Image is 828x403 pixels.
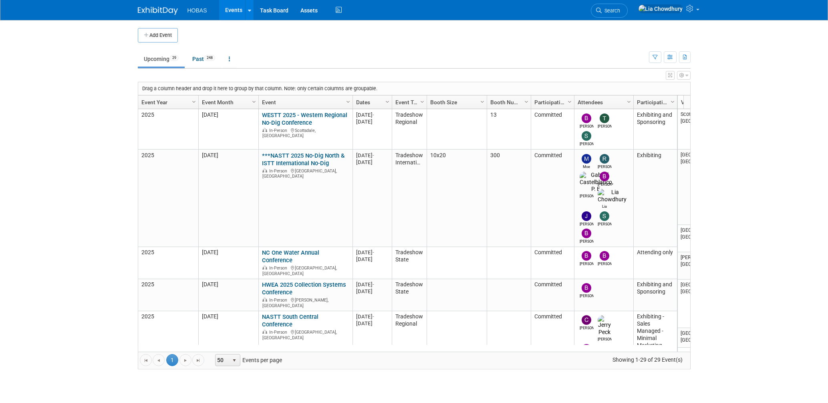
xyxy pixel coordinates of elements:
img: In-Person Event [262,330,267,334]
img: Stephen Alston [582,131,591,141]
a: Attendees [578,95,628,109]
div: Bijan Khamanian [598,181,612,187]
a: Column Settings [478,95,487,107]
img: Cole Grinnell [582,315,591,325]
a: Participation [534,95,569,109]
span: Column Settings [251,99,257,105]
span: In-Person [269,298,290,303]
div: [DATE] [356,152,388,159]
td: 2025 [138,150,198,247]
span: In-Person [269,265,290,271]
td: Tradeshow State [392,279,427,311]
a: Participation Type [637,95,672,109]
img: Jerry Peck [598,315,612,336]
img: Bryant Welch [582,251,591,261]
div: Scottsdale, [GEOGRAPHIC_DATA] [262,127,349,139]
span: Go to the next page [182,357,189,364]
div: [GEOGRAPHIC_DATA], [GEOGRAPHIC_DATA] [262,167,349,179]
img: Moe Tamizifar [582,154,591,164]
span: Search [602,8,620,14]
span: - [373,281,374,288]
td: Tradeshow International [392,150,427,247]
span: 248 [204,55,215,61]
img: Lia Chowdhury [638,4,683,13]
td: Committed [531,311,574,362]
img: ExhibitDay [138,7,178,15]
td: [DATE] [198,109,258,150]
div: Stephen Alston [580,141,594,147]
td: 13 [487,109,531,150]
div: Moe Tamizifar [580,164,594,170]
img: Bijan Khamanian [582,113,591,123]
div: [DATE] [356,288,388,295]
span: Showing 1-29 of 29 Event(s) [605,354,690,365]
span: - [373,112,374,118]
span: 29 [170,55,179,61]
a: NASTT South Central Conference [262,313,318,328]
div: Stephen Alston [598,221,612,227]
a: Event Year [141,95,193,109]
span: Column Settings [191,99,197,105]
td: Committed [531,279,574,311]
td: [DATE] [198,311,258,362]
td: [DATE] [198,247,258,279]
div: Jerry Peck [598,336,612,342]
td: Exhibiting - Sales Managed - Minimal Marketing Involvement [633,311,677,362]
div: Lia Chowdhury [598,203,612,209]
div: Jeffrey LeBlanc [580,221,594,227]
td: Scottsdale, [GEOGRAPHIC_DATA] [678,109,714,150]
a: ***NASTT 2025 No-Dig North & ISTT International No-Dig [262,152,344,167]
a: Event Type (Tradeshow National, Regional, State, Sponsorship, Assoc Event) [395,95,421,109]
span: - [373,152,374,158]
div: [DATE] [356,111,388,118]
td: Committed [531,247,574,279]
div: Tom Furie [598,123,612,129]
td: 2025 [138,109,198,150]
span: In-Person [269,128,290,133]
span: 50 [216,354,229,366]
a: Go to the first page [140,354,152,366]
a: Column Settings [522,95,531,107]
span: Column Settings [566,99,573,105]
div: [DATE] [356,256,388,263]
td: [DATE] [198,279,258,311]
div: [DATE] [356,313,388,320]
span: HOBAS [187,7,207,14]
div: Brett Ardizone [598,261,612,267]
div: [DATE] [356,159,388,166]
td: 2025 [138,279,198,311]
a: Go to the next page [179,354,191,366]
div: [DATE] [356,118,388,125]
td: [PERSON_NAME], [GEOGRAPHIC_DATA] [678,252,714,279]
div: [PERSON_NAME], [GEOGRAPHIC_DATA] [262,296,349,308]
span: In-Person [269,168,290,174]
img: Tom Furie [600,113,609,123]
img: Bijan Khamanian [600,172,609,181]
a: Column Settings [418,95,427,107]
a: Search [591,4,628,18]
div: Cole Grinnell [580,325,594,331]
img: Brad Hunemuller [582,344,591,354]
div: [DATE] [356,320,388,327]
img: In-Person Event [262,265,267,269]
td: Committed [531,150,574,247]
div: Drag a column header and drop it here to group by that column. Note: only certain columns are gro... [138,82,690,95]
span: Go to the first page [143,357,149,364]
td: 2025 [138,311,198,362]
img: Bryant Welch [582,229,591,238]
td: Exhibiting and Sponsoring [633,279,677,311]
a: WESTT 2025 - Western Regional No-Dig Conference [262,111,347,126]
a: Column Settings [189,95,198,107]
td: [GEOGRAPHIC_DATA], [GEOGRAPHIC_DATA] [678,150,714,225]
img: Bijan Khamanian [582,283,591,293]
td: 300 [487,150,531,247]
img: Jeffrey LeBlanc [582,211,591,221]
td: [GEOGRAPHIC_DATA], [GEOGRAPHIC_DATA] [678,225,714,252]
td: Attending only [633,247,677,279]
img: Stephen Alston [600,211,609,221]
div: Bijan Khamanian [580,123,594,129]
div: [GEOGRAPHIC_DATA], [GEOGRAPHIC_DATA] [262,328,349,340]
span: Column Settings [669,99,676,105]
a: HWEA 2025 Collection Systems Conference [262,281,346,296]
td: Committed [531,109,574,150]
